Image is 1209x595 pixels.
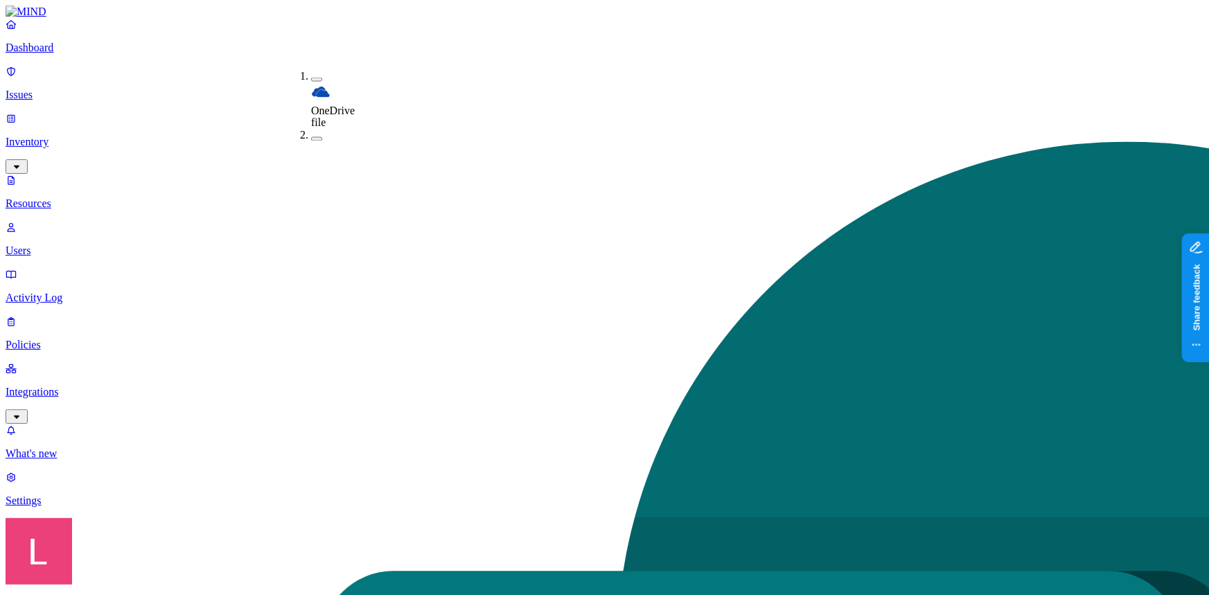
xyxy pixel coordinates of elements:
a: Activity Log [6,268,1203,304]
p: Inventory [6,136,1203,148]
a: Issues [6,65,1203,101]
p: Users [6,245,1203,257]
p: Integrations [6,386,1203,398]
p: Resources [6,197,1203,210]
img: Landen Brown [6,518,72,585]
p: Settings [6,495,1203,507]
p: Issues [6,89,1203,101]
a: Users [6,221,1203,257]
a: Dashboard [6,18,1203,54]
a: Policies [6,315,1203,351]
p: Dashboard [6,42,1203,54]
p: Activity Log [6,292,1203,304]
a: Inventory [6,112,1203,172]
a: Resources [6,174,1203,210]
a: Settings [6,471,1203,507]
a: Integrations [6,362,1203,422]
img: onedrive [311,82,330,102]
span: OneDrive file [311,105,355,129]
img: MIND [6,6,46,18]
a: MIND [6,6,1203,18]
a: What's new [6,424,1203,460]
p: Policies [6,339,1203,351]
p: What's new [6,447,1203,460]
